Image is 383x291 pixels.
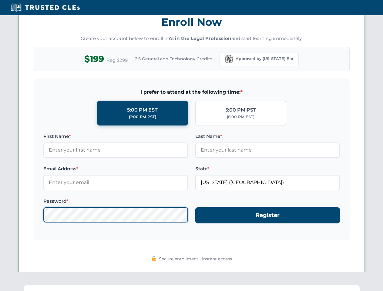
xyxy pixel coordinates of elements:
[169,35,231,41] strong: AI in the Legal Profession
[127,106,158,114] div: 5:00 PM EST
[84,52,104,66] span: $199
[151,256,156,261] img: 🔒
[34,12,350,32] h3: Enroll Now
[195,133,340,140] label: Last Name
[225,55,233,63] img: Florida Bar
[43,142,188,158] input: Enter your first name
[227,114,254,120] div: (8:00 PM EST)
[106,57,128,64] span: Reg $299
[43,88,340,96] span: I prefer to attend at the following time:
[236,56,294,62] span: Approved by [US_STATE] Bar
[34,35,350,42] p: Create your account below to enroll in and start learning immediately.
[159,256,232,262] span: Secure enrollment • Instant access
[195,175,340,190] input: Florida (FL)
[225,106,256,114] div: 5:00 PM PST
[195,142,340,158] input: Enter your last name
[43,165,188,172] label: Email Address
[135,55,212,62] span: 2.5 General and Technology Credits
[43,175,188,190] input: Enter your email
[43,133,188,140] label: First Name
[195,207,340,223] button: Register
[195,165,340,172] label: State
[43,198,188,205] label: Password
[9,3,82,12] img: Trusted CLEs
[129,114,156,120] div: (2:00 PM PST)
